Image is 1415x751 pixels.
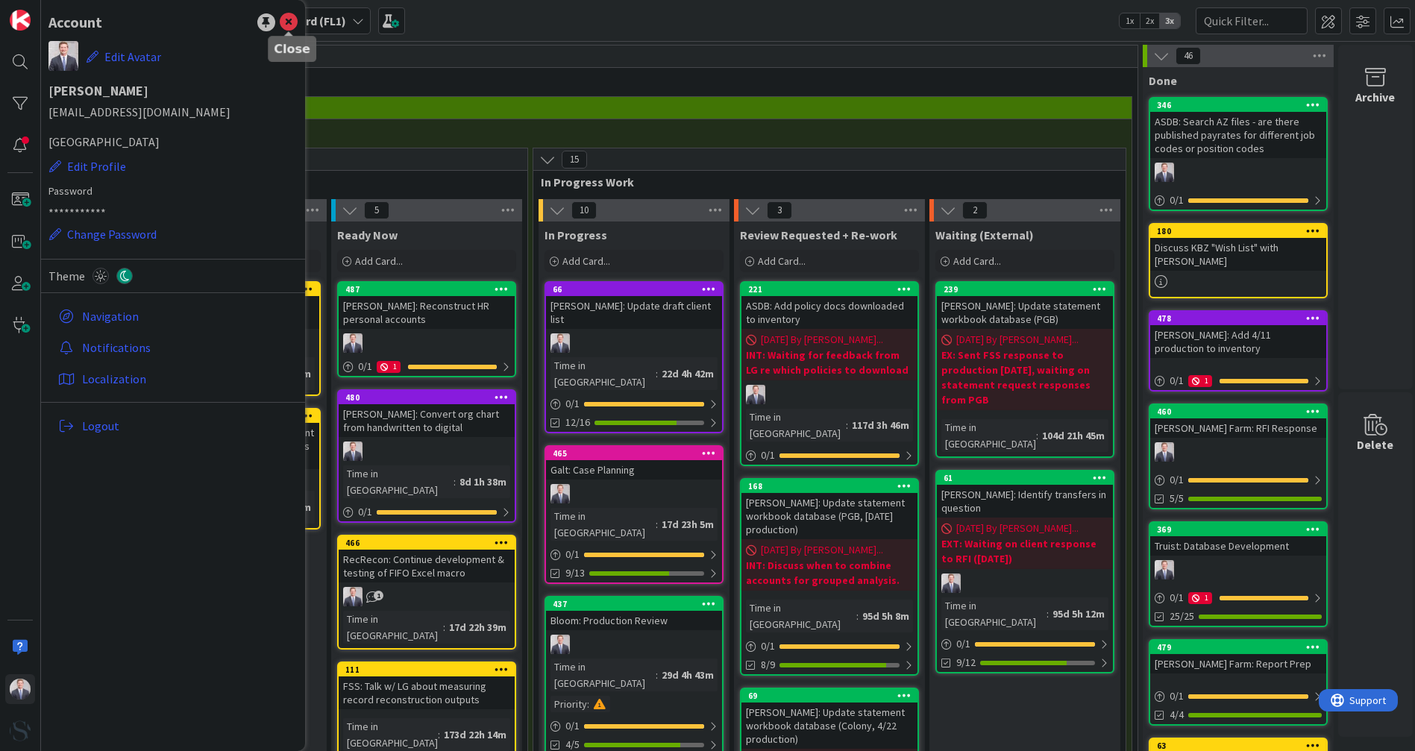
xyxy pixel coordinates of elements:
[339,676,515,709] div: FSS: Talk w/ LG about measuring record reconstruction outputs
[48,183,298,199] label: Password
[546,484,722,503] div: JC
[339,391,515,437] div: 480[PERSON_NAME]: Convert org chart from handwritten to digital
[1155,560,1174,579] img: JC
[761,332,883,348] span: [DATE] By [PERSON_NAME]...
[546,545,722,564] div: 0/1
[953,254,1001,268] span: Add Card...
[82,417,292,435] span: Logout
[337,227,398,242] span: Ready Now
[339,663,515,709] div: 111FSS: Talk w/ LG about measuring record reconstruction outputs
[1170,192,1184,208] span: 0 / 1
[746,558,913,588] b: INT: Discuss when to combine accounts for grouped analysis.
[741,493,917,539] div: [PERSON_NAME]: Update statement workbook database (PGB, [DATE] production)
[274,42,310,56] h5: Close
[1170,707,1184,723] span: 4/4
[138,175,509,189] span: Upcoming Work
[856,608,859,624] span: :
[1150,405,1326,438] div: 460[PERSON_NAME] Farm: RFI Response
[1188,375,1212,387] div: 1
[546,283,722,296] div: 66
[767,201,792,219] span: 3
[1149,223,1328,298] a: 180Discuss KBZ "Wish List" with [PERSON_NAME]
[553,599,722,609] div: 437
[1170,373,1184,389] span: 0 / 1
[553,284,722,295] div: 66
[741,480,917,539] div: 168[PERSON_NAME]: Update statement workbook database (PGB, [DATE] production)
[339,296,515,329] div: [PERSON_NAME]: Reconstruct HR personal accounts
[1150,325,1326,358] div: [PERSON_NAME]: Add 4/11 production to inventory
[1036,427,1038,444] span: :
[337,389,516,523] a: 480[PERSON_NAME]: Convert org chart from handwritten to digitalJCTime in [GEOGRAPHIC_DATA]:8d 1h ...
[1150,588,1326,607] div: 0/11
[944,284,1113,295] div: 239
[1150,471,1326,489] div: 0/1
[941,348,1108,407] b: EX: Sent FSS response to production [DATE], waiting on statement request responses from PGB
[1150,224,1326,238] div: 180
[1150,523,1326,556] div: 369Truist: Database Development
[343,611,443,644] div: Time in [GEOGRAPHIC_DATA]
[358,504,372,520] span: 0 / 1
[1157,406,1326,417] div: 460
[132,123,1113,138] span: Jordan Work
[741,296,917,329] div: ASDB: Add policy docs downloaded to inventory
[956,636,970,652] span: 0 / 1
[1120,13,1140,28] span: 1x
[846,417,848,433] span: :
[339,442,515,461] div: JC
[10,679,31,700] img: JC
[48,133,298,151] span: [GEOGRAPHIC_DATA]
[1150,191,1326,210] div: 0/1
[553,448,722,459] div: 465
[546,597,722,611] div: 437
[343,718,438,751] div: Time in [GEOGRAPHIC_DATA]
[1038,427,1108,444] div: 104d 21h 45m
[941,574,961,593] img: JC
[546,597,722,630] div: 437Bloom: Production Review
[1150,418,1326,438] div: [PERSON_NAME] Farm: RFI Response
[571,201,597,219] span: 10
[758,254,806,268] span: Add Card...
[339,587,515,606] div: JC
[126,72,1119,87] span: Team Member Lanes
[339,357,515,376] div: 0/11
[343,442,363,461] img: JC
[1356,88,1396,106] div: Archive
[1149,73,1177,88] span: Done
[565,415,590,430] span: 12/16
[454,474,456,490] span: :
[52,365,298,392] a: Localization
[956,332,1079,348] span: [DATE] By [PERSON_NAME]...
[562,151,587,169] span: 15
[546,283,722,329] div: 66[PERSON_NAME]: Update draft client list
[546,333,722,353] div: JC
[565,396,580,412] span: 0 / 1
[658,516,718,532] div: 17d 23h 5m
[10,720,31,741] img: avatar
[1150,405,1326,418] div: 460
[1170,472,1184,488] span: 0 / 1
[339,503,515,521] div: 0/1
[364,201,389,219] span: 5
[546,395,722,413] div: 0/1
[1170,491,1184,506] span: 5/5
[935,281,1114,458] a: 239[PERSON_NAME]: Update statement workbook database (PGB)[DATE] By [PERSON_NAME]...EX: Sent FSS ...
[48,224,157,244] button: Change Password
[746,600,856,632] div: Time in [GEOGRAPHIC_DATA]
[345,392,515,403] div: 480
[748,691,917,701] div: 69
[31,2,68,20] span: Support
[339,333,515,353] div: JC
[339,283,515,296] div: 487
[1170,590,1184,606] span: 0 / 1
[339,283,515,329] div: 487[PERSON_NAME]: Reconstruct HR personal accounts
[1170,609,1194,624] span: 25/25
[937,471,1113,518] div: 61[PERSON_NAME]: Identify transfers in question
[550,659,656,691] div: Time in [GEOGRAPHIC_DATA]
[52,303,298,330] a: Navigation
[935,470,1114,673] a: 61[PERSON_NAME]: Identify transfers in question[DATE] By [PERSON_NAME]...EXT: Waiting on client r...
[358,359,372,374] span: 0 / 1
[86,41,162,72] button: Edit Avatar
[546,296,722,329] div: [PERSON_NAME]: Update draft client list
[746,348,913,377] b: INT: Waiting for feedback from LG re which policies to download
[746,409,846,442] div: Time in [GEOGRAPHIC_DATA]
